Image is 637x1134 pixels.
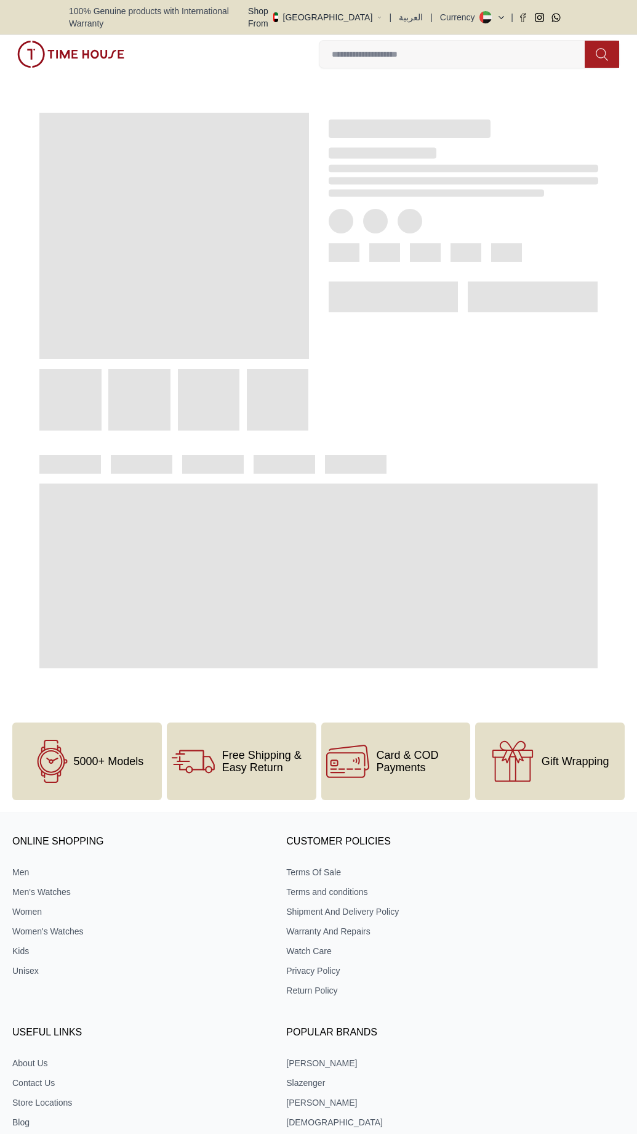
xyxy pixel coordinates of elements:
[542,755,609,767] span: Gift Wrapping
[69,5,248,30] span: 100% Genuine products with International Warranty
[12,866,259,878] a: Men
[74,755,144,767] span: 5000+ Models
[286,905,533,918] a: Shipment And Delivery Policy
[286,1077,533,1089] a: Slazenger
[390,11,392,23] span: |
[535,13,544,22] a: Instagram
[286,1096,533,1109] a: [PERSON_NAME]
[286,965,533,977] a: Privacy Policy
[12,1057,259,1069] a: About Us
[17,41,124,68] img: ...
[286,945,533,957] a: Watch Care
[286,1116,533,1128] a: [DEMOGRAPHIC_DATA]
[286,833,533,851] h3: CUSTOMER POLICIES
[248,5,382,30] button: Shop From[GEOGRAPHIC_DATA]
[12,1116,259,1128] a: Blog
[440,11,480,23] div: Currency
[551,13,561,22] a: Whatsapp
[518,13,527,22] a: Facebook
[12,1096,259,1109] a: Store Locations
[511,11,513,23] span: |
[12,886,259,898] a: Men's Watches
[12,905,259,918] a: Women
[286,866,533,878] a: Terms Of Sale
[222,749,311,774] span: Free Shipping & Easy Return
[377,749,466,774] span: Card & COD Payments
[12,945,259,957] a: Kids
[399,11,423,23] button: العربية
[286,1057,533,1069] a: [PERSON_NAME]
[430,11,433,23] span: |
[286,1024,533,1042] h3: Popular Brands
[12,925,259,938] a: Women's Watches
[286,925,533,938] a: Warranty And Repairs
[273,12,278,22] img: United Arab Emirates
[286,886,533,898] a: Terms and conditions
[12,833,259,851] h3: ONLINE SHOPPING
[12,1024,259,1042] h3: USEFUL LINKS
[12,1077,259,1089] a: Contact Us
[286,984,533,997] a: Return Policy
[12,965,259,977] a: Unisex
